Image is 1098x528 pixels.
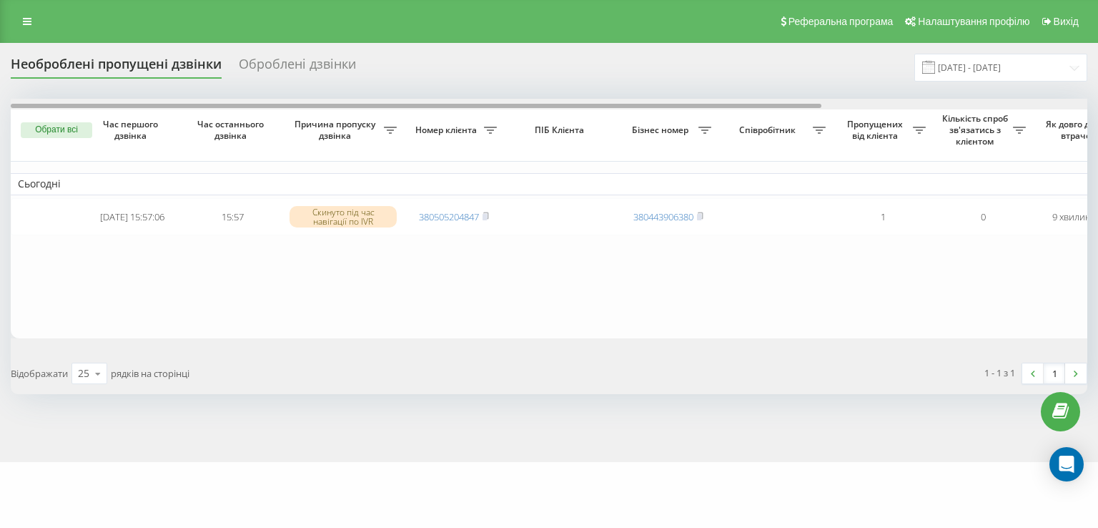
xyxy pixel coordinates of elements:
[933,198,1033,236] td: 0
[290,119,384,141] span: Причина пропуску дзвінка
[1044,363,1065,383] a: 1
[82,198,182,236] td: [DATE] 15:57:06
[11,367,68,380] span: Відображати
[21,122,92,138] button: Обрати всі
[11,57,222,79] div: Необроблені пропущені дзвінки
[633,210,693,223] a: 380443906380
[625,124,698,136] span: Бізнес номер
[726,124,813,136] span: Співробітник
[840,119,913,141] span: Пропущених від клієнта
[239,57,356,79] div: Оброблені дзвінки
[833,198,933,236] td: 1
[94,119,171,141] span: Час першого дзвінка
[516,124,606,136] span: ПІБ Клієнта
[78,366,89,381] div: 25
[1049,447,1084,481] div: Open Intercom Messenger
[1054,16,1079,27] span: Вихід
[182,198,282,236] td: 15:57
[918,16,1029,27] span: Налаштування профілю
[940,113,1013,147] span: Кількість спроб зв'язатись з клієнтом
[419,210,479,223] a: 380505204847
[111,367,189,380] span: рядків на сторінці
[411,124,484,136] span: Номер клієнта
[194,119,271,141] span: Час останнього дзвінка
[788,16,894,27] span: Реферальна програма
[984,366,1015,380] div: 1 - 1 з 1
[290,206,397,228] div: Скинуто під час навігації по IVR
